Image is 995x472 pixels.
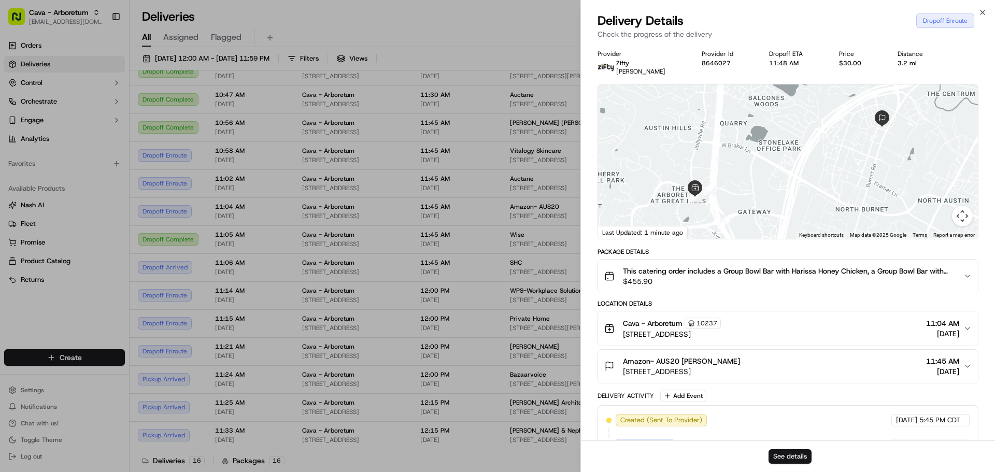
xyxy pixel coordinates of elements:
div: 28 [720,214,733,227]
img: Masood Aslam [10,179,27,195]
span: 11:04 AM [926,318,959,328]
img: Liam S. [10,151,27,167]
div: Last Updated: 1 minute ago [598,226,688,239]
button: Add Event [660,390,706,402]
img: 1736555255976-a54dd68f-1ca7-489b-9aae-adbdc363a1c4 [10,99,29,118]
span: [STREET_ADDRESS] [623,366,740,377]
span: [PERSON_NAME] [616,67,665,76]
a: Terms (opens in new tab) [913,232,927,238]
span: [STREET_ADDRESS] [623,329,721,339]
div: Distance [898,50,943,58]
div: Dropoff ETA [769,50,822,58]
img: zifty-logo-trans-sq.png [598,59,614,76]
p: Zifty [616,59,665,67]
span: [PERSON_NAME] [32,161,84,169]
span: $455.90 [623,276,955,287]
div: We're available if you need us! [47,109,143,118]
img: 1753817452368-0c19585d-7be3-40d9-9a41-2dc781b3d1eb [22,99,40,118]
div: Location Details [598,299,978,308]
div: 📗 [10,233,19,241]
div: 32 [702,182,716,195]
span: [DATE] [926,328,959,339]
span: Created (Sent To Provider) [620,416,702,425]
button: Keyboard shortcuts [799,232,844,239]
span: • [86,189,90,197]
img: 1736555255976-a54dd68f-1ca7-489b-9aae-adbdc363a1c4 [21,161,29,169]
input: Got a question? Start typing here... [27,67,187,78]
img: 1736555255976-a54dd68f-1ca7-489b-9aae-adbdc363a1c4 [21,189,29,197]
div: Delivery Activity [598,392,654,400]
button: 8646027 [702,59,731,67]
div: $30.00 [839,59,881,67]
span: This catering order includes a Group Bowl Bar with Harissa Honey Chicken, a Group Bowl Bar with R... [623,266,955,276]
a: Open this area in Google Maps (opens a new window) [601,225,635,239]
span: [PERSON_NAME] [32,189,84,197]
div: 3.2 mi [898,59,943,67]
span: Pylon [103,257,125,265]
button: See details [769,449,812,464]
span: 5:45 PM CDT [919,416,960,425]
a: 📗Knowledge Base [6,227,83,246]
a: Report a map error [933,232,975,238]
span: Amazon- AUS20 [PERSON_NAME] [623,356,740,366]
img: Google [601,225,635,239]
div: 💻 [88,233,96,241]
div: Price [839,50,881,58]
div: Provider Id [702,50,753,58]
button: Amazon- AUS20 [PERSON_NAME][STREET_ADDRESS]11:45 AM[DATE] [598,350,978,383]
p: Welcome 👋 [10,41,189,58]
span: Map data ©2025 Google [850,232,906,238]
button: Cava - Arboretum10237[STREET_ADDRESS]11:04 AM[DATE] [598,311,978,346]
span: [DATE] [896,416,917,425]
span: Knowledge Base [21,232,79,242]
span: 10237 [696,319,717,327]
div: Provider [598,50,685,58]
div: Package Details [598,248,978,256]
span: Cava - Arboretum [623,318,683,328]
a: Powered byPylon [73,256,125,265]
div: Start new chat [47,99,170,109]
span: [DATE] [926,366,959,377]
button: This catering order includes a Group Bowl Bar with Harissa Honey Chicken, a Group Bowl Bar with R... [598,260,978,293]
span: [DATE] [92,189,113,197]
span: API Documentation [98,232,166,242]
a: 💻API Documentation [83,227,170,246]
div: 11:48 AM [769,59,822,67]
button: Map camera controls [952,206,973,226]
div: Past conversations [10,135,69,143]
span: [DATE] [92,161,113,169]
button: Start new chat [176,102,189,115]
span: Delivery Details [598,12,684,29]
span: • [86,161,90,169]
button: See all [161,133,189,145]
img: Nash [10,10,31,31]
span: 11:45 AM [926,356,959,366]
p: Check the progress of the delivery [598,29,978,39]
